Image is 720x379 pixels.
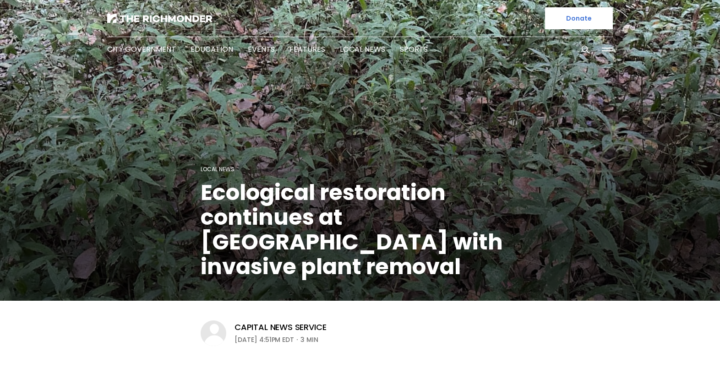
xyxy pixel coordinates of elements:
h1: Ecological restoration continues at [GEOGRAPHIC_DATA] with invasive plant removal [201,180,519,279]
a: Events [248,44,275,54]
a: City Government [107,44,176,54]
a: Local News [340,44,385,54]
time: [DATE] 4:51PM EDT [235,334,294,345]
a: Donate [545,7,613,29]
a: Local News [201,165,235,173]
button: Search this site [578,43,592,56]
a: Sports [400,44,428,54]
a: Capital News Service [235,322,326,333]
iframe: portal-trigger [643,334,720,379]
img: The Richmonder [107,14,213,23]
a: Education [191,44,233,54]
span: 3 min [300,334,318,345]
a: Features [289,44,325,54]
